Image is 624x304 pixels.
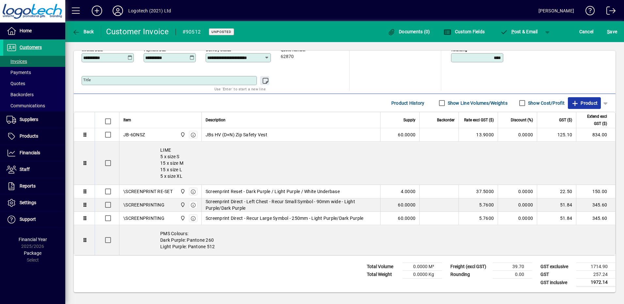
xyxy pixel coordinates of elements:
td: 1972.14 [576,279,616,287]
td: 39.70 [493,263,532,271]
td: 257.24 [576,271,616,279]
span: Suppliers [20,117,38,122]
span: JBs HV (D+N) Zip Safety Vest [206,131,267,138]
span: Customers [20,45,42,50]
td: 51.84 [537,212,576,225]
a: Staff [3,161,65,178]
span: Quotes [7,81,25,86]
td: 834.00 [576,128,615,142]
a: Financials [3,145,65,161]
span: Item [123,116,131,124]
span: Financial Year [19,237,47,242]
div: Customer Invoice [106,26,169,37]
button: Cancel [578,26,595,38]
td: 345.60 [576,212,615,225]
button: Add [86,5,107,17]
a: Settings [3,195,65,211]
span: Supply [403,116,415,124]
a: Logout [601,1,616,23]
app-page-header-button: Back [65,26,101,38]
label: Show Cost/Profit [527,100,565,106]
a: Products [3,128,65,144]
td: 22.50 [537,185,576,198]
span: 60.0000 [398,202,415,208]
span: Screenprint Reset - Dark Purple / Light Purple / White Underbase [206,188,340,195]
span: Unposted [211,30,231,34]
a: Support [3,211,65,228]
span: Communications [7,103,45,108]
span: Invoices [7,59,27,64]
span: 60.0000 [398,215,415,221]
a: Suppliers [3,112,65,128]
button: Profile [107,5,128,17]
a: Reports [3,178,65,194]
span: Central [179,215,186,222]
span: Screenprint Direct - Left Chest - Recur Small Symbol - 90mm wide - Light Purple/Dark Purple [206,198,376,211]
div: 13.9000 [463,131,494,138]
div: \SCREENPRINTING [123,202,164,208]
mat-label: Title [83,78,91,82]
span: Central [179,131,186,138]
td: 0.0000 Kg [403,271,442,279]
td: 0.0000 [498,128,537,142]
button: Post & Email [497,26,541,38]
span: Rate excl GST ($) [464,116,494,124]
span: 62870 [281,54,294,59]
span: S [607,29,610,34]
a: Payments [3,67,65,78]
td: Total Volume [364,263,403,271]
div: 5.7600 [463,202,494,208]
div: \SCREENPRINT RE-SET [123,188,173,195]
td: 150.00 [576,185,615,198]
a: Knowledge Base [581,1,595,23]
td: GST inclusive [537,279,576,287]
span: ost & Email [500,29,538,34]
button: Documents (0) [386,26,432,38]
div: \SCREENPRINTING [123,215,164,221]
span: Product History [391,98,425,108]
div: 5.7600 [463,215,494,221]
span: Backorders [7,92,34,97]
div: [PERSON_NAME] [538,6,574,16]
td: 0.0000 [498,212,537,225]
td: 0.0000 [498,198,537,212]
td: 0.0000 M³ [403,263,442,271]
td: Freight (excl GST) [447,263,493,271]
td: Rounding [447,271,493,279]
span: Payments [7,70,31,75]
a: Invoices [3,56,65,67]
span: Extend excl GST ($) [580,113,607,127]
span: GST ($) [559,116,572,124]
td: GST exclusive [537,263,576,271]
td: 125.10 [537,128,576,142]
div: LIME 5 x size S 15 x size M 15 x size L 5 x size XL [119,142,615,185]
button: Custom Fields [442,26,486,38]
span: Financials [20,150,40,155]
button: Back [70,26,96,38]
span: Screenprint Direct - Recur Large Symbol - 250mm - Light Purple/Dark Purple [206,215,364,221]
span: Cancel [579,26,594,37]
a: Home [3,23,65,39]
td: 1714.90 [576,263,616,271]
td: 51.84 [537,198,576,212]
span: Staff [20,167,30,172]
span: Custom Fields [444,29,485,34]
span: Central [179,188,186,195]
span: Settings [20,200,36,205]
span: Discount (%) [511,116,533,124]
div: JB-6DNSZ [123,131,145,138]
span: P [511,29,514,34]
span: Product [571,98,598,108]
div: PMS Colours: Dark Purple: Pantone 260 Light Purple: Pantone 512 [119,225,615,255]
div: Logotech (2021) Ltd [128,6,171,16]
td: GST [537,271,576,279]
span: Central [179,201,186,208]
td: 345.60 [576,198,615,212]
td: 0.00 [493,271,532,279]
button: Save [605,26,619,38]
td: 0.0000 [498,185,537,198]
div: #90512 [182,27,201,37]
span: ave [607,26,617,37]
span: Package [24,251,41,256]
a: Quotes [3,78,65,89]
